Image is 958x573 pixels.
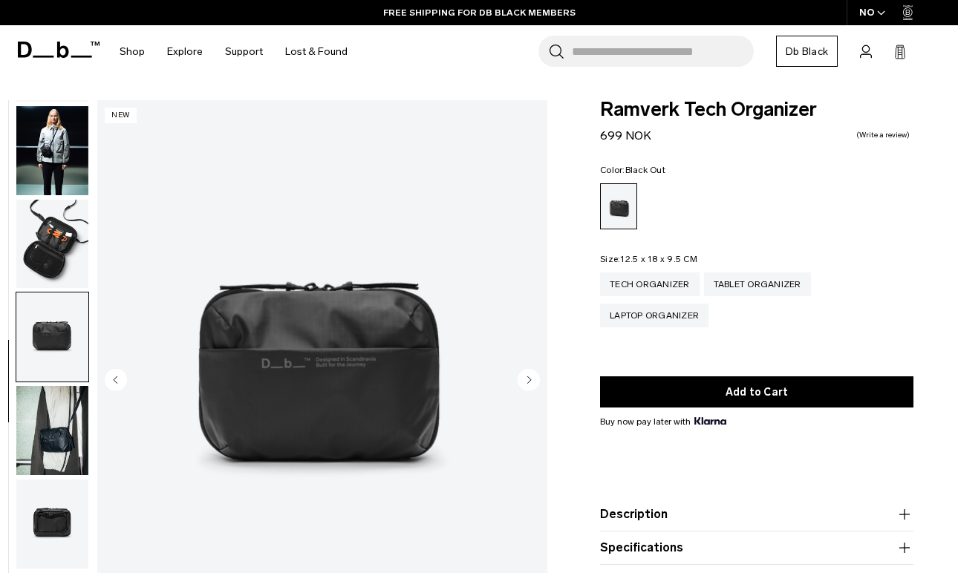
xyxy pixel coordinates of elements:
button: Previous slide [105,368,127,393]
a: Tech Organizer [600,272,700,296]
span: Buy now pay later with [600,415,726,428]
span: Ramverk Tech Organizer [600,100,913,119]
a: Lost & Found [285,25,348,78]
a: Black Out [600,183,637,229]
button: Ramverk Tech Organizer Black Out [16,105,89,196]
button: Ramverk Tech Organizer Black Out [16,479,89,569]
button: Ramverk Tech Organizer Black Out [16,292,89,382]
legend: Size: [600,255,697,263]
a: Write a review [856,131,910,139]
button: Ramverk Tech Organizer Black Out [16,199,89,289]
p: New [105,108,137,123]
a: FREE SHIPPING FOR DB BLACK MEMBERS [383,6,576,19]
span: Black Out [625,165,665,175]
img: Ramverk Tech Organizer Black Out [16,479,88,569]
a: Db Black [776,36,838,67]
img: Ramverk Tech Organizer Black Out [16,292,88,382]
a: Tablet Organizer [704,272,811,296]
a: Explore [167,25,203,78]
button: Add to Cart [600,376,913,407]
img: {"height" => 20, "alt" => "Klarna"} [694,417,726,425]
button: Specifications [600,539,913,557]
img: Ramverk Tech Organizer Black Out [16,200,88,289]
button: Ramverk Tech Organizer Black Out [16,385,89,476]
img: Ramverk Tech Organizer Black Out [16,106,88,195]
legend: Color: [600,166,665,174]
img: Ramverk Tech Organizer Black Out [16,386,88,475]
a: Support [225,25,263,78]
a: Laptop Organizer [600,304,708,327]
span: 699 NOK [600,128,651,143]
span: 12.5 x 18 x 9.5 CM [620,254,697,264]
button: Description [600,505,913,523]
nav: Main Navigation [108,25,359,78]
a: Shop [120,25,145,78]
button: Next slide [518,368,540,393]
